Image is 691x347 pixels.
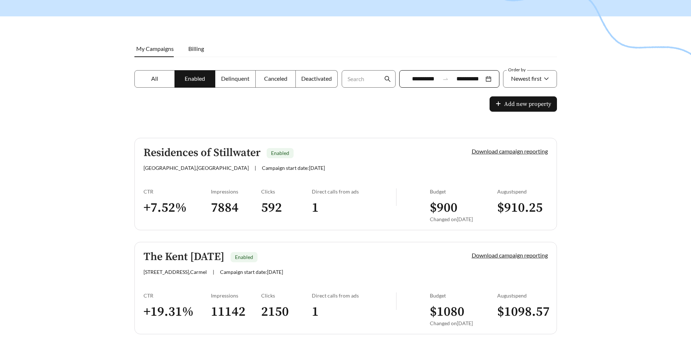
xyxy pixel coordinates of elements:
div: Direct calls from ads [312,188,396,195]
h3: 11142 [211,304,262,320]
div: Budget [430,188,497,195]
h5: The Kent [DATE] [144,251,224,263]
span: Campaign start date: [DATE] [220,269,283,275]
div: August spend [497,292,548,299]
span: Billing [188,45,204,52]
span: Deactivated [301,75,332,82]
span: | [213,269,214,275]
a: Download campaign reporting [472,148,548,155]
h3: + 7.52 % [144,200,211,216]
span: Enabled [235,254,253,260]
span: Enabled [185,75,205,82]
div: Budget [430,292,497,299]
span: Canceled [264,75,287,82]
span: Newest first [511,75,542,82]
img: line [396,292,397,310]
div: Changed on [DATE] [430,216,497,222]
span: search [384,76,391,82]
span: Campaign start date: [DATE] [262,165,325,171]
h3: + 19.31 % [144,304,211,320]
a: Download campaign reporting [472,252,548,259]
div: Clicks [261,188,312,195]
div: August spend [497,188,548,195]
span: | [255,165,256,171]
span: Delinquent [221,75,250,82]
div: Direct calls from ads [312,292,396,299]
div: Changed on [DATE] [430,320,497,326]
span: swap-right [442,76,449,82]
span: Enabled [271,150,289,156]
span: [STREET_ADDRESS] , Carmel [144,269,207,275]
span: My Campaigns [136,45,174,52]
span: plus [495,101,501,108]
h3: 592 [261,200,312,216]
a: The Kent [DATE]Enabled[STREET_ADDRESS],Carmel|Campaign start date:[DATE]Download campaign reporti... [134,242,557,334]
div: CTR [144,188,211,195]
button: plusAdd new property [490,96,557,112]
h3: $ 910.25 [497,200,548,216]
a: Residences of StillwaterEnabled[GEOGRAPHIC_DATA],[GEOGRAPHIC_DATA]|Campaign start date:[DATE]Down... [134,138,557,230]
h3: 2150 [261,304,312,320]
h3: $ 900 [430,200,497,216]
div: Impressions [211,292,262,299]
span: to [442,76,449,82]
div: CTR [144,292,211,299]
h3: $ 1098.57 [497,304,548,320]
h3: 7884 [211,200,262,216]
h3: 1 [312,304,396,320]
div: Clicks [261,292,312,299]
div: Impressions [211,188,262,195]
span: [GEOGRAPHIC_DATA] , [GEOGRAPHIC_DATA] [144,165,249,171]
img: line [396,188,397,206]
h3: $ 1080 [430,304,497,320]
span: Add new property [504,100,551,108]
h3: 1 [312,200,396,216]
h5: Residences of Stillwater [144,147,260,159]
span: All [151,75,158,82]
